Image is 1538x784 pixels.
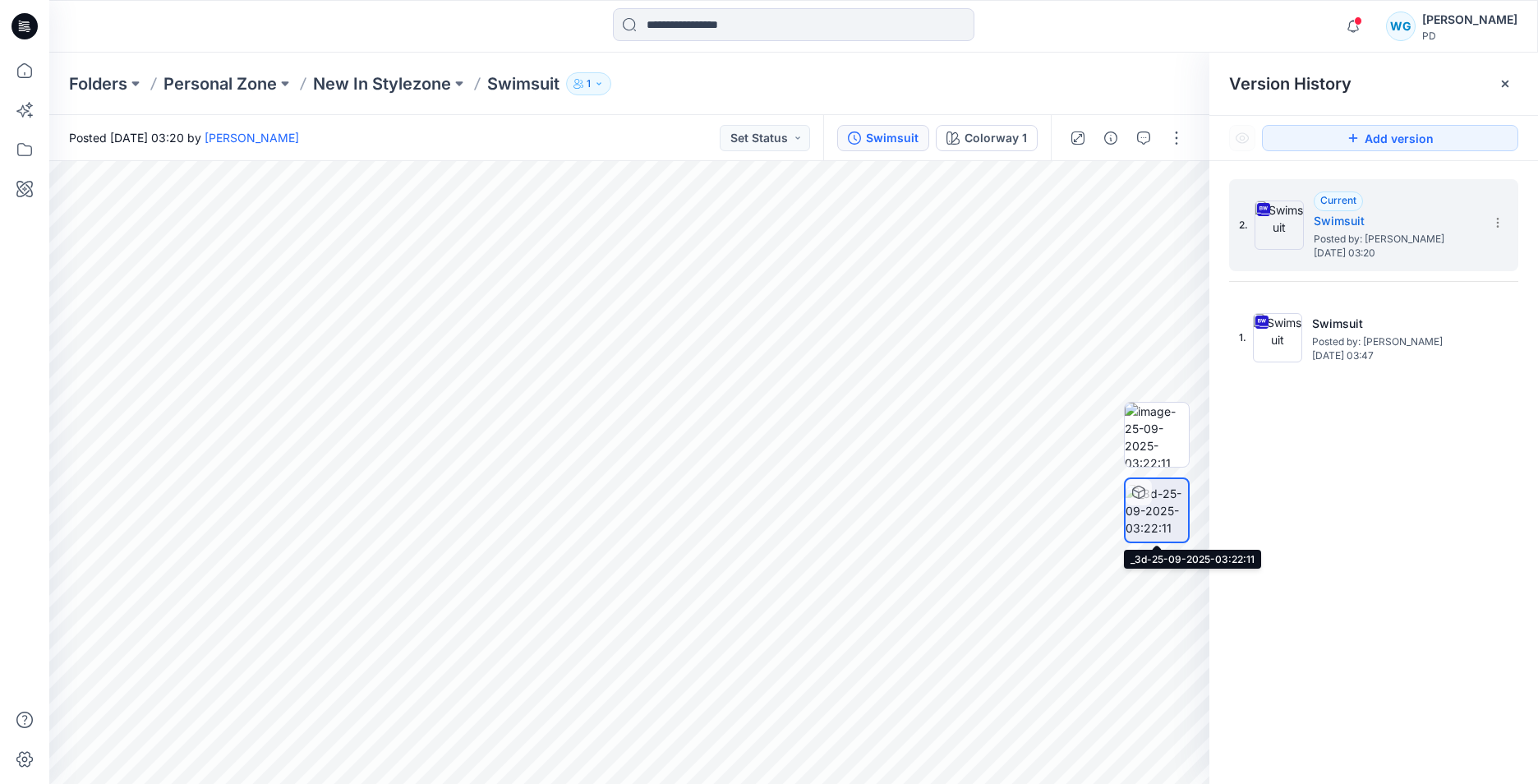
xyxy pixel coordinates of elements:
[866,129,919,147] div: Swimsuit
[1314,231,1478,247] span: Posted by: Whitney Gan
[1262,125,1518,151] button: Add version
[205,131,299,145] a: [PERSON_NAME]
[1422,30,1517,42] div: PD
[163,72,277,95] a: Personal Zone
[1386,12,1416,41] div: WG
[1314,247,1478,259] span: [DATE] 03:20
[1239,218,1248,233] span: 2.
[587,75,591,93] p: 1
[1499,77,1512,90] button: Close
[69,72,127,95] a: Folders
[1312,350,1476,362] span: [DATE] 03:47
[936,125,1038,151] button: Colorway 1
[1255,201,1304,250] img: Swimsuit
[1239,330,1246,345] span: 1.
[487,72,559,95] p: Swimsuit
[1320,194,1356,206] span: Current
[965,129,1027,147] div: Colorway 1
[566,72,611,95] button: 1
[1312,314,1476,334] h5: Swimsuit
[1314,211,1478,231] h5: Swimsuit
[1422,10,1517,30] div: [PERSON_NAME]
[1229,125,1255,151] button: Show Hidden Versions
[837,125,929,151] button: Swimsuit
[1312,334,1476,350] span: Posted by: Whitney Gan
[1229,74,1352,94] span: Version History
[1126,485,1188,537] img: _3d-25-09-2025-03:22:11
[69,129,299,146] span: Posted [DATE] 03:20 by
[1125,403,1189,467] img: image-25-09-2025-03:22:11
[313,72,451,95] a: New In Stylezone
[1253,313,1302,362] img: Swimsuit
[1098,125,1124,151] button: Details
